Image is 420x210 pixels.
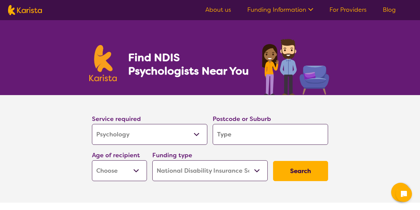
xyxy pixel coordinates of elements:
[260,36,331,95] img: psychology
[213,124,328,145] input: Type
[213,115,271,123] label: Postcode or Suburb
[92,115,141,123] label: Service required
[329,6,367,14] a: For Providers
[128,51,252,78] h1: Find NDIS Psychologists Near You
[8,5,42,15] img: Karista logo
[152,151,192,159] label: Funding type
[383,6,396,14] a: Blog
[89,45,117,81] img: Karista logo
[92,151,140,159] label: Age of recipient
[205,6,231,14] a: About us
[391,183,410,202] button: Channel Menu
[273,161,328,181] button: Search
[247,6,313,14] a: Funding Information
